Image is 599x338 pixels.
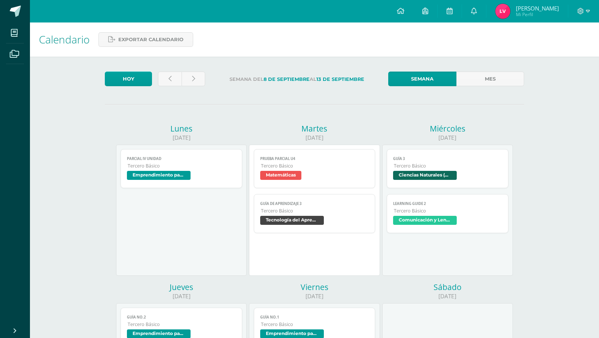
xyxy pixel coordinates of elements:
span: Guía 3 [393,156,502,161]
a: Learning Guide 2Tercero BásicoComunicación y Lenguaje, Idioma Extranjero Inglés [387,194,508,233]
span: Tercero Básico [261,163,369,169]
span: Prueba parcial U4 [260,156,369,161]
div: Jueves [116,282,247,292]
a: Guía 3Tercero BásicoCiencias Naturales (Física Fundamental) [387,149,508,188]
a: Mes [456,72,524,86]
span: Tecnología del Aprendizaje y la Comunicación (TIC) [260,216,324,225]
div: Viernes [249,282,380,292]
label: Semana del al [211,72,382,87]
span: Comunicación y Lenguaje, Idioma Extranjero Inglés [393,216,457,225]
div: [DATE] [116,134,247,142]
a: Hoy [105,72,152,86]
div: [DATE] [382,292,513,300]
a: Exportar calendario [98,32,193,47]
a: Guía de Aprendizaje 3Tercero BásicoTecnología del Aprendizaje y la Comunicación (TIC) [254,194,375,233]
div: Martes [249,123,380,134]
div: [DATE] [382,134,513,142]
span: Tercero Básico [394,208,502,214]
strong: 13 de Septiembre [316,76,364,82]
span: Tercero Básico [261,321,369,328]
span: Guía de Aprendizaje 3 [260,201,369,206]
span: Calendario [39,32,89,46]
span: Ciencias Naturales (Física Fundamental) [393,171,457,180]
span: Tercero Básico [394,163,502,169]
strong: 8 de Septiembre [264,76,310,82]
span: PARCIAL IV UNIDAD [127,156,236,161]
a: PARCIAL IV UNIDADTercero BásicoEmprendimiento para la Productividad [121,149,242,188]
span: Emprendimiento para la Productividad [127,171,191,180]
span: [PERSON_NAME] [516,4,559,12]
span: Exportar calendario [118,33,183,46]
div: Sábado [382,282,513,292]
span: Tercero Básico [128,321,236,328]
div: [DATE] [249,292,380,300]
img: 63d99853cab4c46038f6d5e6a91d147f.png [495,4,510,19]
a: Prueba parcial U4Tercero BásicoMatemáticas [254,149,375,188]
div: Miércoles [382,123,513,134]
div: [DATE] [249,134,380,142]
a: Semana [388,72,456,86]
span: GUÍA NO.1 [260,315,369,320]
span: Tercero Básico [128,163,236,169]
span: GUÍA NO.2 [127,315,236,320]
div: Lunes [116,123,247,134]
span: Mi Perfil [516,11,559,18]
span: Matemáticas [260,171,301,180]
span: Learning Guide 2 [393,201,502,206]
span: Tercero Básico [261,208,369,214]
div: [DATE] [116,292,247,300]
